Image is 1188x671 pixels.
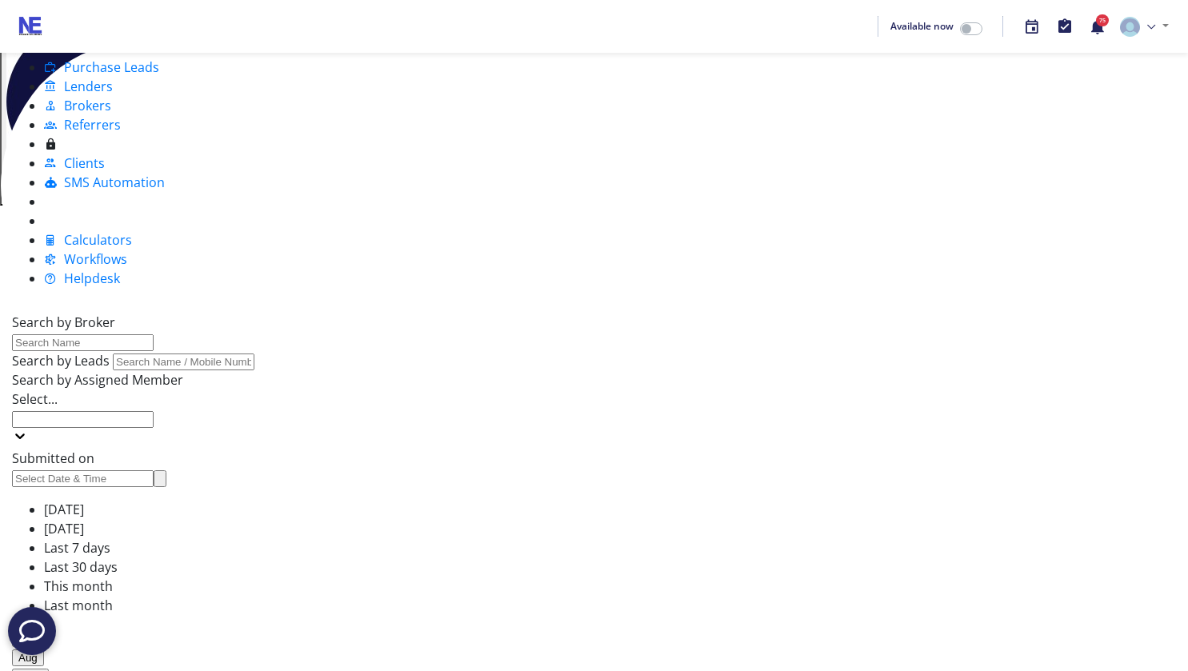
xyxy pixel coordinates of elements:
span: 75 [1096,14,1109,26]
a: Clients [44,154,105,172]
span: Workflows [64,250,127,268]
a: Leads [44,39,99,57]
a: Workflows [44,250,127,268]
span: Calculators [64,231,132,249]
span: Purchase Leads [64,58,159,76]
a: Purchase Leads [44,58,159,76]
span: SMS Automation [64,174,165,191]
img: 231a9f97-7c78-48a2-a5ac-d41aef4686fd-638408894524223264.png [13,10,48,42]
span: Brokers [64,97,111,114]
a: SMS Automation [44,174,165,191]
span: Helpdesk [64,270,120,287]
span: Lenders [64,78,113,95]
a: Lenders [44,78,113,95]
a: Calculators [44,231,132,249]
a: Brokers [44,97,111,114]
span: Available now [890,19,954,33]
a: Helpdesk [44,270,120,287]
span: Clients [64,154,105,172]
button: 75 [1081,10,1114,44]
img: svg+xml;base64,PHN2ZyB4bWxucz0iaHR0cDovL3d3dy53My5vcmcvMjAwMC9zdmciIHdpZHRoPSI4MS4zODIiIGhlaWdodD... [1120,17,1140,37]
a: Referrers [44,116,121,134]
span: Referrers [64,116,121,134]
